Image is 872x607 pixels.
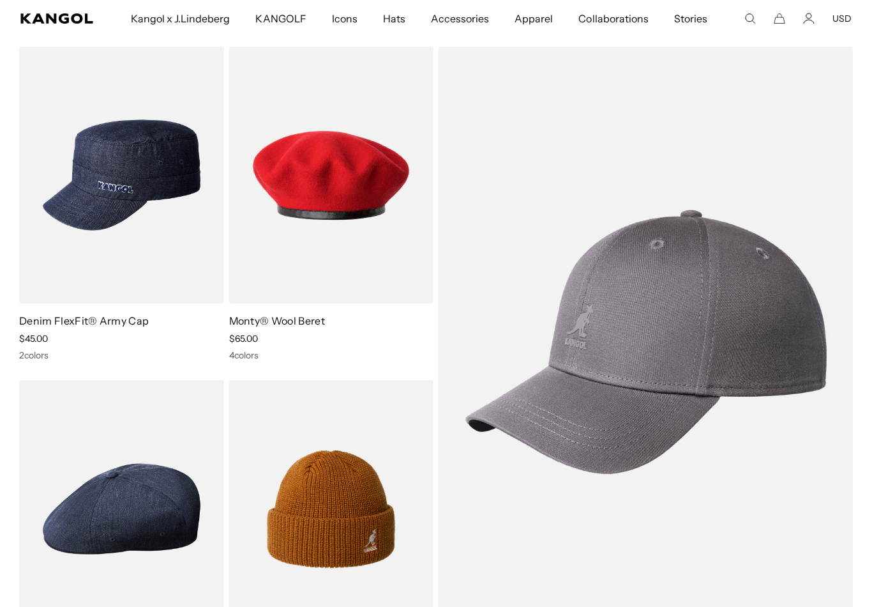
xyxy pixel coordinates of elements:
[229,47,434,303] img: Monty® Wool Beret
[19,47,224,303] img: Denim FlexFit® Army Cap
[229,350,434,361] div: 4 colors
[19,314,149,327] a: Denim FlexFit® Army Cap
[229,333,258,344] span: $65.00
[744,13,756,24] summary: Search here
[20,13,94,24] a: Kangol
[803,13,815,24] a: Account
[832,13,852,24] button: USD
[774,13,785,24] button: Cart
[19,333,48,344] span: $45.00
[19,350,224,361] div: 2 colors
[229,314,325,327] a: Monty® Wool Beret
